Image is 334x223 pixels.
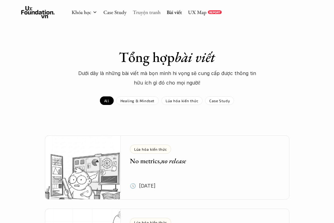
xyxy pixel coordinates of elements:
p: Lúa hóa kiến thức [166,99,198,103]
a: Bài viết [167,9,182,16]
a: Lúa hóa kiến thức [161,96,203,105]
p: Healing & Mindset [120,99,155,103]
p: REPORT [209,10,220,14]
a: Case Study [103,9,127,16]
p: Lúa hóa kiến thức [134,147,167,151]
h5: No metrics, [130,157,271,166]
a: Lúa hóa kiến thứcNo metrics,no release🕔 [DATE] [45,135,289,200]
a: Healing & Mindset [116,96,159,105]
a: Truyện tranh [133,9,160,16]
p: All [104,99,109,103]
a: Khóa học [72,9,91,16]
a: UX Map [188,9,206,16]
p: Case Study [209,99,230,103]
em: bài viết [174,48,215,66]
h1: Tổng hợp [60,49,274,66]
em: no release [161,156,186,165]
p: 🕔 [DATE] [130,181,156,190]
p: Dưới dây là những bài viết mà bọn mình hi vọng sẽ cung cấp được thông tin hữu ích gì đó cho mọi n... [75,69,259,87]
a: Case Study [205,96,234,105]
